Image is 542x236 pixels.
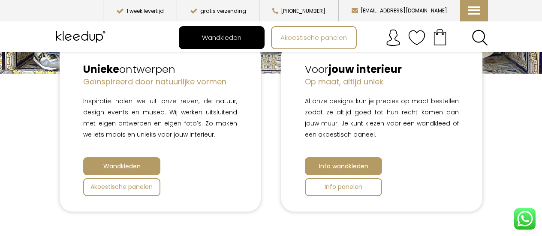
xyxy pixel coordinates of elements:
[319,162,368,170] span: Info wandkleden
[197,29,246,45] span: Wandkleden
[103,162,141,170] span: Wandkleden
[83,96,237,140] p: Inspiratie halen we uit onze reizen, de natuur, design events en musea. Wij werken uitsluitend me...
[276,29,352,45] span: Akoestische panelen
[408,29,425,46] img: verlanglijstje.svg
[305,76,459,87] h4: Op maat, altijd uniek
[83,76,237,87] h4: Geïnspireerd door natuurlijke vormen
[425,26,455,48] a: Your cart
[305,178,382,196] a: Info panelen
[325,182,362,191] span: Info panelen
[472,30,488,46] a: Search
[90,182,153,191] span: Akoestische panelen
[305,157,382,175] a: Info wandkleden
[180,27,264,48] a: Wandkleden
[305,96,459,140] p: Al onze designs kun je precies op maat bestellen zodat ze altijd goed tot hun recht komen aan jou...
[83,178,160,196] a: Akoestische panelen
[179,26,494,49] nav: Main menu
[385,29,402,46] img: account.svg
[54,26,109,48] img: Kleedup
[83,157,160,175] a: Wandkleden
[272,27,356,48] a: Akoestische panelen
